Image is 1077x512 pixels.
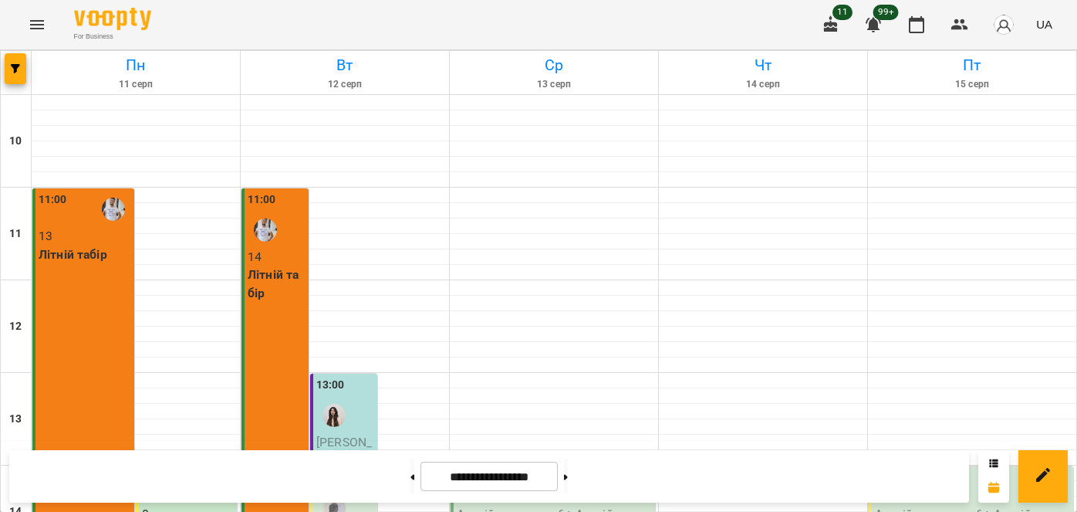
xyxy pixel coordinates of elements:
h6: Вт [243,53,447,77]
button: Menu [19,6,56,43]
h6: 13 [9,411,22,428]
p: Літній табір [248,266,306,302]
h6: Ср [452,53,656,77]
label: 11:00 [248,192,276,209]
span: 11 [832,5,852,20]
h6: Пт [870,53,1074,77]
p: 14 [248,248,306,266]
h6: Пн [34,53,238,77]
button: UA [1030,10,1058,39]
h6: 10 [9,133,22,150]
h6: 12 [9,318,22,335]
p: Літній табір [39,246,131,264]
span: UA [1036,16,1052,32]
img: Мелікова Афруза [322,404,346,427]
label: 11:00 [39,192,67,209]
h6: 11 [9,225,22,242]
img: Voopty Logo [74,8,151,30]
img: В'юник Артем Станіславович [254,219,277,242]
img: В'юник Артем Станіславович [102,198,125,221]
h6: Чт [661,53,865,77]
span: 99+ [873,5,899,20]
h6: 15 серп [870,77,1074,92]
h6: 14 серп [661,77,865,92]
img: avatar_s.png [993,14,1015,36]
h6: 12 серп [243,77,447,92]
h6: 13 серп [452,77,656,92]
h6: 11 серп [34,77,238,92]
p: 13 [39,227,131,246]
span: For Business [74,32,151,42]
span: [PERSON_NAME] [316,435,372,468]
label: 13:00 [316,377,345,394]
